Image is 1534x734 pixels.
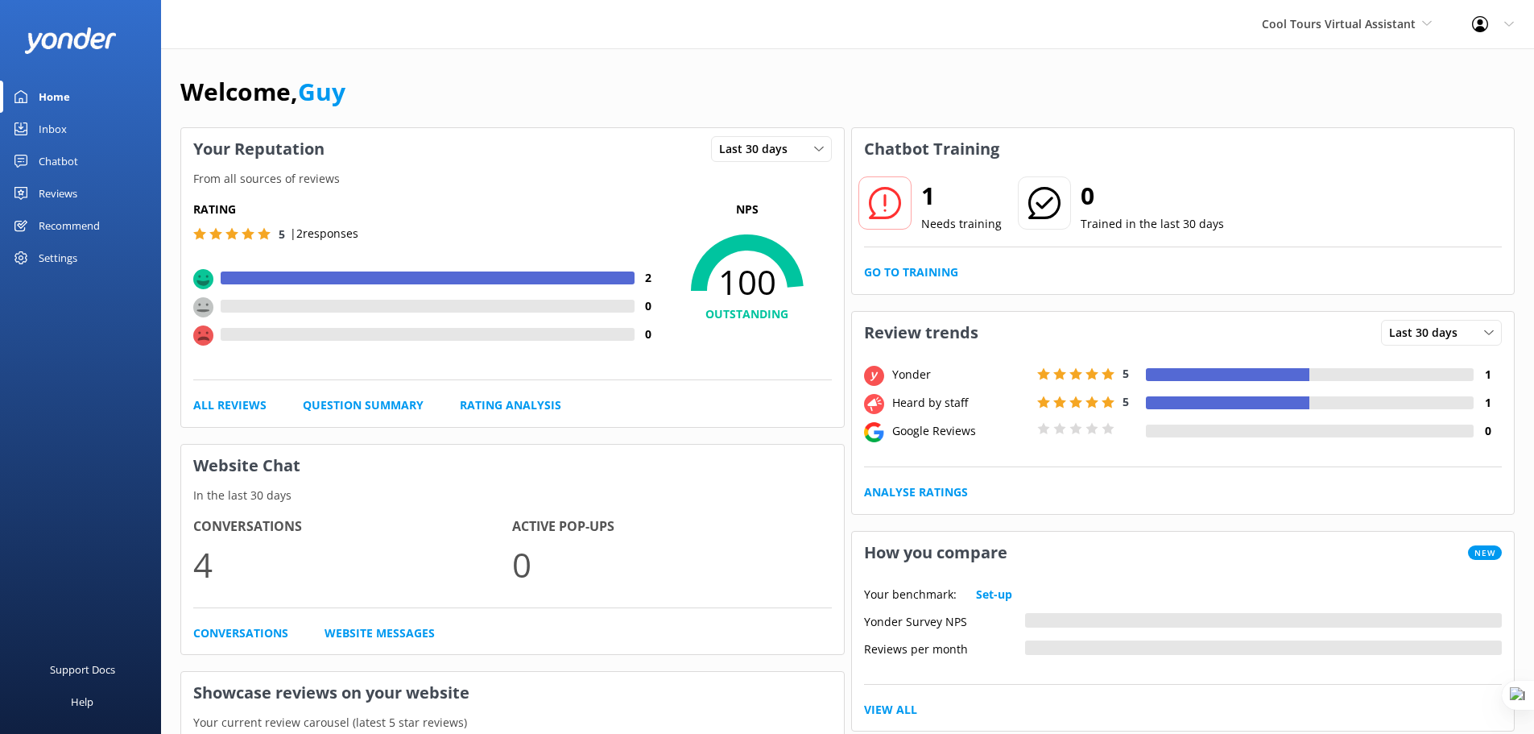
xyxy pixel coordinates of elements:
[181,672,844,714] h3: Showcase reviews on your website
[181,170,844,188] p: From all sources of reviews
[635,297,663,315] h4: 0
[71,686,93,718] div: Help
[298,75,345,108] a: Guy
[864,701,917,719] a: View All
[921,215,1002,233] p: Needs training
[635,269,663,287] h4: 2
[921,176,1002,215] h2: 1
[864,483,968,501] a: Analyse Ratings
[181,487,844,504] p: In the last 30 days
[864,263,958,281] a: Go to Training
[24,27,117,54] img: yonder-white-logo.png
[663,201,832,218] p: NPS
[1081,215,1224,233] p: Trained in the last 30 days
[852,312,990,354] h3: Review trends
[888,366,1033,384] div: Yonder
[864,641,1025,655] div: Reviews per month
[180,73,345,111] h1: Welcome,
[193,516,512,537] h4: Conversations
[181,128,337,170] h3: Your Reputation
[852,128,1011,170] h3: Chatbot Training
[39,209,100,242] div: Recommend
[1389,324,1467,342] span: Last 30 days
[663,305,832,323] h4: OUTSTANDING
[976,586,1012,603] a: Set-up
[864,613,1025,628] div: Yonder Survey NPS
[1123,394,1129,409] span: 5
[1081,176,1224,215] h2: 0
[279,226,285,242] span: 5
[39,113,67,145] div: Inbox
[888,394,1033,412] div: Heard by staff
[864,586,957,603] p: Your benchmark:
[1474,366,1502,384] h4: 1
[39,145,78,177] div: Chatbot
[193,396,267,414] a: All Reviews
[1262,16,1416,31] span: Cool Tours Virtual Assistant
[512,537,831,591] p: 0
[460,396,561,414] a: Rating Analysis
[1123,366,1129,381] span: 5
[39,177,77,209] div: Reviews
[303,396,424,414] a: Question Summary
[290,225,358,243] p: | 2 responses
[663,262,832,302] span: 100
[1474,422,1502,440] h4: 0
[193,537,512,591] p: 4
[852,532,1019,574] h3: How you compare
[719,140,797,158] span: Last 30 days
[39,81,70,113] div: Home
[193,624,288,642] a: Conversations
[181,714,844,732] p: Your current review carousel (latest 5 star reviews)
[1474,394,1502,412] h4: 1
[181,445,844,487] h3: Website Chat
[325,624,435,642] a: Website Messages
[193,201,663,218] h5: Rating
[512,516,831,537] h4: Active Pop-ups
[39,242,77,274] div: Settings
[1468,545,1502,560] span: New
[888,422,1033,440] div: Google Reviews
[635,326,663,343] h4: 0
[50,653,115,686] div: Support Docs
